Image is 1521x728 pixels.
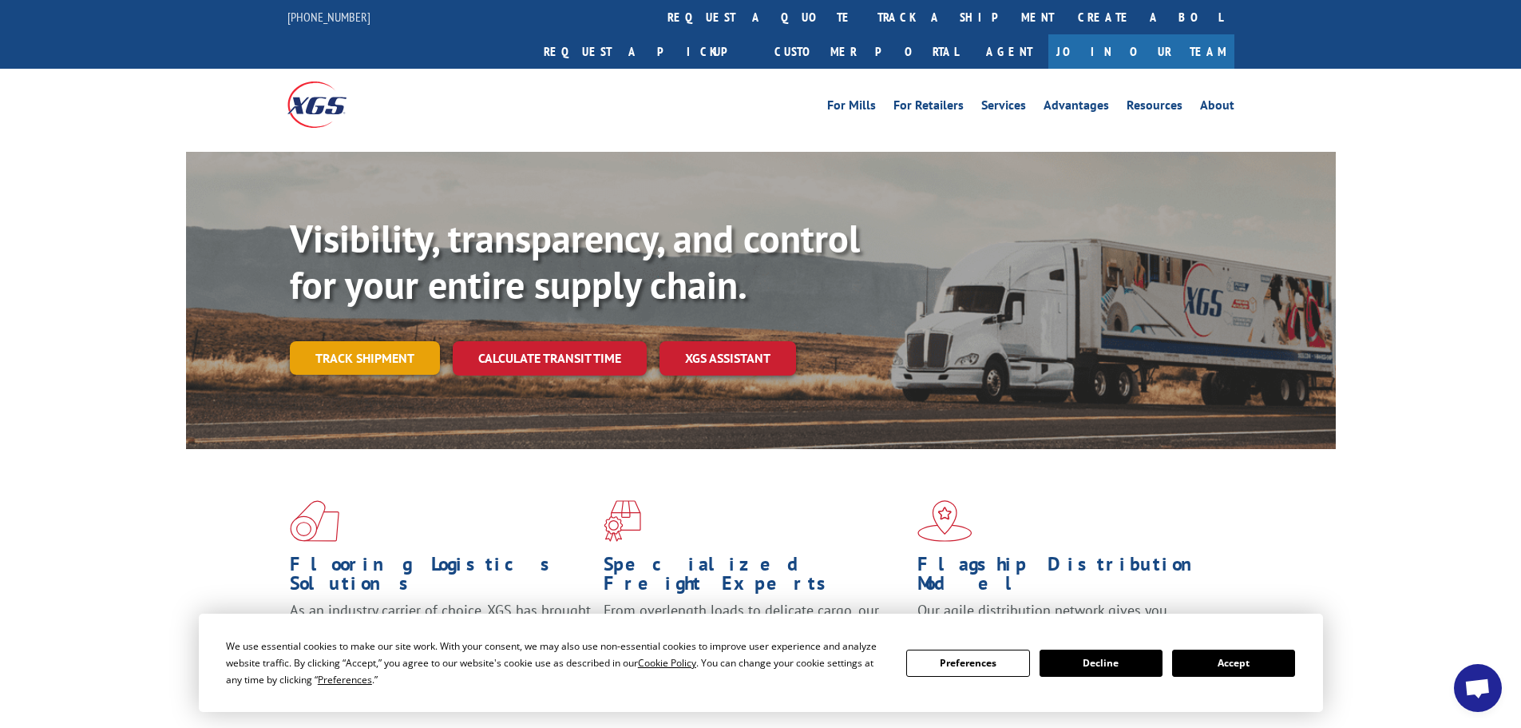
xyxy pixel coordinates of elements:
span: As an industry carrier of choice, XGS has brought innovation and dedication to flooring logistics... [290,601,591,658]
span: Cookie Policy [638,656,696,670]
p: From overlength loads to delicate cargo, our experienced staff knows the best way to move your fr... [604,601,905,672]
button: Decline [1040,650,1163,677]
div: Open chat [1454,664,1502,712]
img: xgs-icon-focused-on-flooring-red [604,500,641,542]
a: Advantages [1044,99,1109,117]
img: xgs-icon-total-supply-chain-intelligence-red [290,500,339,542]
a: Resources [1127,99,1182,117]
span: Our agile distribution network gives you nationwide inventory management on demand. [917,601,1211,638]
a: Track shipment [290,341,440,375]
a: Customer Portal [762,34,970,69]
h1: Flagship Distribution Model [917,555,1219,601]
div: We use essential cookies to make our site work. With your consent, we may also use non-essential ... [226,638,887,688]
div: Cookie Consent Prompt [199,614,1323,712]
button: Preferences [906,650,1029,677]
button: Accept [1172,650,1295,677]
h1: Specialized Freight Experts [604,555,905,601]
a: For Mills [827,99,876,117]
h1: Flooring Logistics Solutions [290,555,592,601]
b: Visibility, transparency, and control for your entire supply chain. [290,213,860,309]
a: For Retailers [893,99,964,117]
a: [PHONE_NUMBER] [287,9,370,25]
a: Services [981,99,1026,117]
a: XGS ASSISTANT [659,341,796,376]
a: Agent [970,34,1048,69]
span: Preferences [318,673,372,686]
img: xgs-icon-flagship-distribution-model-red [917,500,972,542]
a: Request a pickup [532,34,762,69]
a: Calculate transit time [453,341,647,376]
a: About [1200,99,1234,117]
a: Join Our Team [1048,34,1234,69]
